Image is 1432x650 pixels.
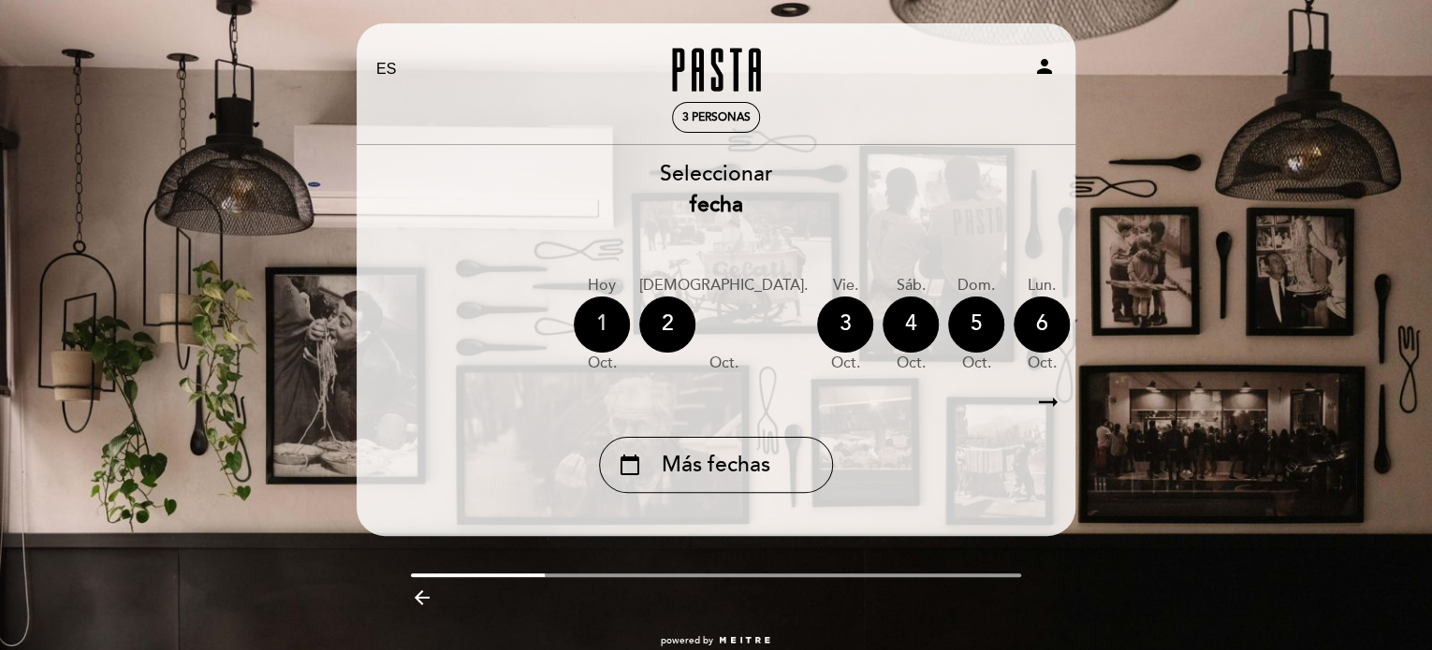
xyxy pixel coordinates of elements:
div: oct. [948,353,1004,374]
div: 5 [948,296,1004,353]
div: oct. [1014,353,1070,374]
div: oct. [574,353,630,374]
span: Más fechas [662,450,770,481]
i: person [1033,55,1056,78]
b: fecha [690,192,743,218]
span: 3 personas [682,110,751,124]
div: sáb. [883,275,939,296]
div: lun. [1014,275,1070,296]
button: person [1033,55,1056,84]
a: powered by [661,634,771,647]
div: Seleccionar [356,159,1076,221]
div: oct. [639,353,808,374]
div: 6 [1014,296,1070,353]
i: arrow_backward [411,586,433,609]
div: 3 [817,296,873,353]
a: Pasta [599,44,833,95]
i: arrow_right_alt [1034,383,1062,423]
div: oct. [817,353,873,374]
div: oct. [883,353,939,374]
div: 1 [574,296,630,353]
span: powered by [661,634,713,647]
div: 2 [639,296,695,353]
div: vie. [817,275,873,296]
i: calendar_today [619,449,641,481]
div: [DEMOGRAPHIC_DATA]. [639,275,808,296]
div: dom. [948,275,1004,296]
div: Hoy [574,275,630,296]
img: MEITRE [718,636,771,645]
div: 4 [883,296,939,353]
